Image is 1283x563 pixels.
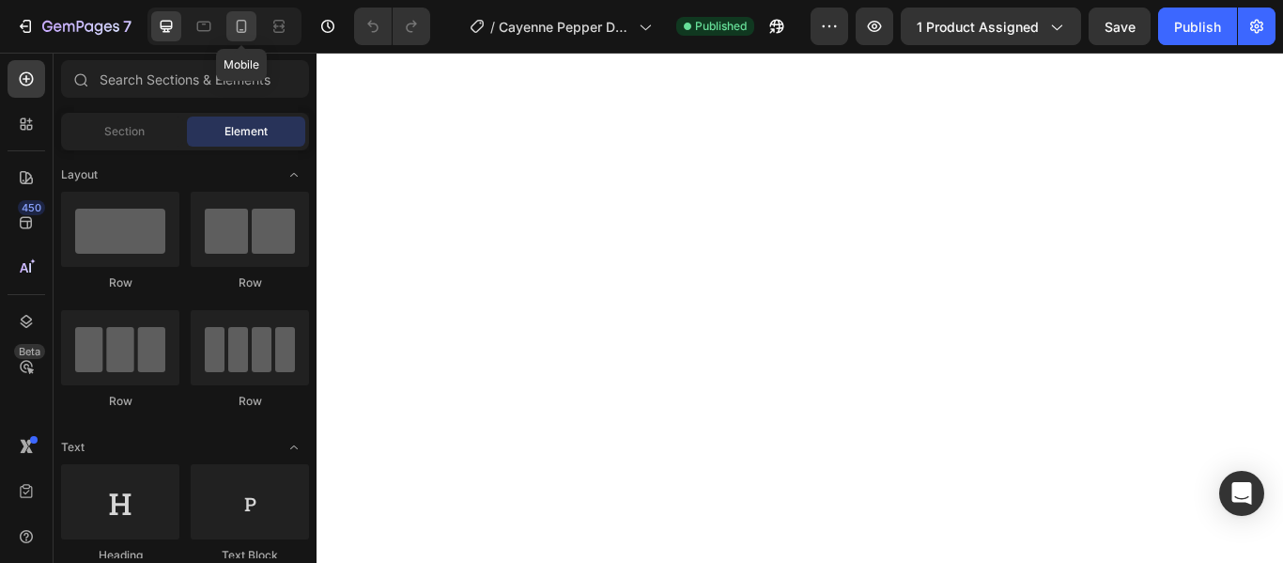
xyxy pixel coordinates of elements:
[191,274,309,291] div: Row
[1089,8,1151,45] button: Save
[191,393,309,410] div: Row
[354,8,430,45] div: Undo/Redo
[18,200,45,215] div: 450
[1158,8,1237,45] button: Publish
[61,166,98,183] span: Layout
[104,123,145,140] span: Section
[499,17,631,37] span: Cayenne Pepper Drops
[490,17,495,37] span: /
[917,17,1039,37] span: 1 product assigned
[61,393,179,410] div: Row
[14,344,45,359] div: Beta
[279,432,309,462] span: Toggle open
[1174,17,1221,37] div: Publish
[317,53,1283,563] iframe: Design area
[123,15,131,38] p: 7
[1219,471,1264,516] div: Open Intercom Messenger
[61,60,309,98] input: Search Sections & Elements
[901,8,1081,45] button: 1 product assigned
[61,439,85,456] span: Text
[8,8,140,45] button: 7
[1105,19,1136,35] span: Save
[224,123,268,140] span: Element
[61,274,179,291] div: Row
[279,160,309,190] span: Toggle open
[695,18,747,35] span: Published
